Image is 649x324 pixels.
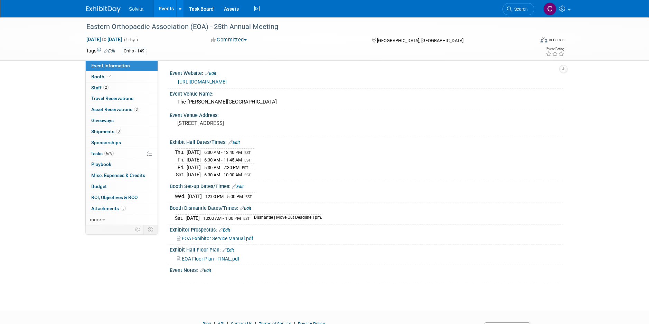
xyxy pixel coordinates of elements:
[86,60,158,71] a: Event Information
[204,172,242,177] span: 6:30 AM - 10:00 AM
[91,195,138,200] span: ROI, Objectives & ROO
[175,149,187,156] td: Thu.
[129,6,143,12] span: Solvita
[86,104,158,115] a: Asset Reservations3
[540,37,547,42] img: Format-Inperson.png
[223,248,234,253] a: Edit
[208,36,250,43] button: Committed
[91,107,139,112] span: Asset Reservations
[182,236,253,241] span: EOA Exhibitor Service Manual.pdf
[84,21,524,33] div: Eastern Orthopaedic Association (EOA) - 25th Annual Meeting
[204,150,242,155] span: 6:30 AM - 12:40 PM
[86,36,122,42] span: [DATE] [DATE]
[187,149,201,156] td: [DATE]
[175,156,187,164] td: Fri.
[175,97,558,107] div: The [PERSON_NAME][GEOGRAPHIC_DATA]
[178,79,227,85] a: [URL][DOMAIN_NAME]
[219,228,230,233] a: Edit
[170,89,563,97] div: Event Venue Name:
[90,217,101,222] span: more
[86,47,115,55] td: Tags
[91,151,114,156] span: Tasks
[86,159,158,170] a: Playbook
[200,268,211,273] a: Edit
[91,85,109,90] span: Staff
[240,206,251,211] a: Edit
[86,148,158,159] a: Tasks67%
[493,36,565,46] div: Event Format
[91,206,126,211] span: Attachments
[187,171,201,178] td: [DATE]
[186,215,200,222] td: [DATE]
[512,7,528,12] span: Search
[91,184,107,189] span: Budget
[170,68,563,77] div: Event Website:
[134,107,139,112] span: 3
[86,71,158,82] a: Booth
[182,256,239,262] span: EOA Floor Plan - FINAL.pdf
[91,96,133,101] span: Travel Reservations
[86,137,158,148] a: Sponsorships
[188,193,202,200] td: [DATE]
[228,140,240,145] a: Edit
[86,6,121,13] img: ExhibitDay
[122,48,147,55] div: Ortho - 149
[244,173,251,177] span: EST
[91,129,121,134] span: Shipments
[244,158,251,163] span: EST
[86,170,158,181] a: Misc. Expenses & Credits
[205,71,216,76] a: Edit
[204,165,239,170] span: 5:30 PM - 7:30 PM
[86,126,158,137] a: Shipments3
[377,38,463,43] span: [GEOGRAPHIC_DATA], [GEOGRAPHIC_DATA]
[243,216,250,221] span: EST
[170,203,563,212] div: Booth Dismantle Dates/Times:
[203,216,241,221] span: 10:00 AM - 1:00 PM
[204,157,242,163] span: 6:30 AM - 11:45 AM
[91,74,112,79] span: Booth
[177,120,326,126] pre: [STREET_ADDRESS]
[170,110,563,119] div: Event Venue Address:
[244,150,251,155] span: EST
[104,151,114,156] span: 67%
[91,118,114,123] span: Giveaways
[187,164,201,171] td: [DATE]
[121,206,126,211] span: 5
[170,137,563,146] div: Exhibit Hall Dates/Times:
[177,236,253,241] a: EOA Exhibitor Service Manual.pdf
[144,225,158,234] td: Toggle Event Tabs
[187,156,201,164] td: [DATE]
[170,265,563,274] div: Event Notes:
[116,129,121,134] span: 3
[250,215,322,222] td: Dismantle | Move Out Deadline 1pm.
[107,75,111,78] i: Booth reservation complete
[245,195,252,199] span: EST
[91,140,121,145] span: Sponsorships
[175,164,187,171] td: Fri.
[91,63,130,68] span: Event Information
[104,49,115,53] a: Edit
[91,161,111,167] span: Playbook
[91,173,145,178] span: Misc. Expenses & Credits
[175,171,187,178] td: Sat.
[103,85,109,90] span: 2
[86,214,158,225] a: more
[101,37,107,42] span: to
[242,166,248,170] span: EST
[546,47,564,51] div: Event Rating
[543,2,556,16] img: Cindy Miller
[170,181,563,190] div: Booth Set-up Dates/Times:
[502,3,534,15] a: Search
[86,115,158,126] a: Giveaways
[205,194,243,199] span: 12:00 PM - 5:00 PM
[170,245,563,254] div: Exhibit Hall Floor Plan:
[86,181,158,192] a: Budget
[170,225,563,234] div: Exhibitor Prospectus:
[175,193,188,200] td: Wed.
[548,37,565,42] div: In-Person
[132,225,144,234] td: Personalize Event Tab Strip
[86,82,158,93] a: Staff2
[232,184,244,189] a: Edit
[123,38,138,42] span: (4 days)
[177,256,239,262] a: EOA Floor Plan - FINAL.pdf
